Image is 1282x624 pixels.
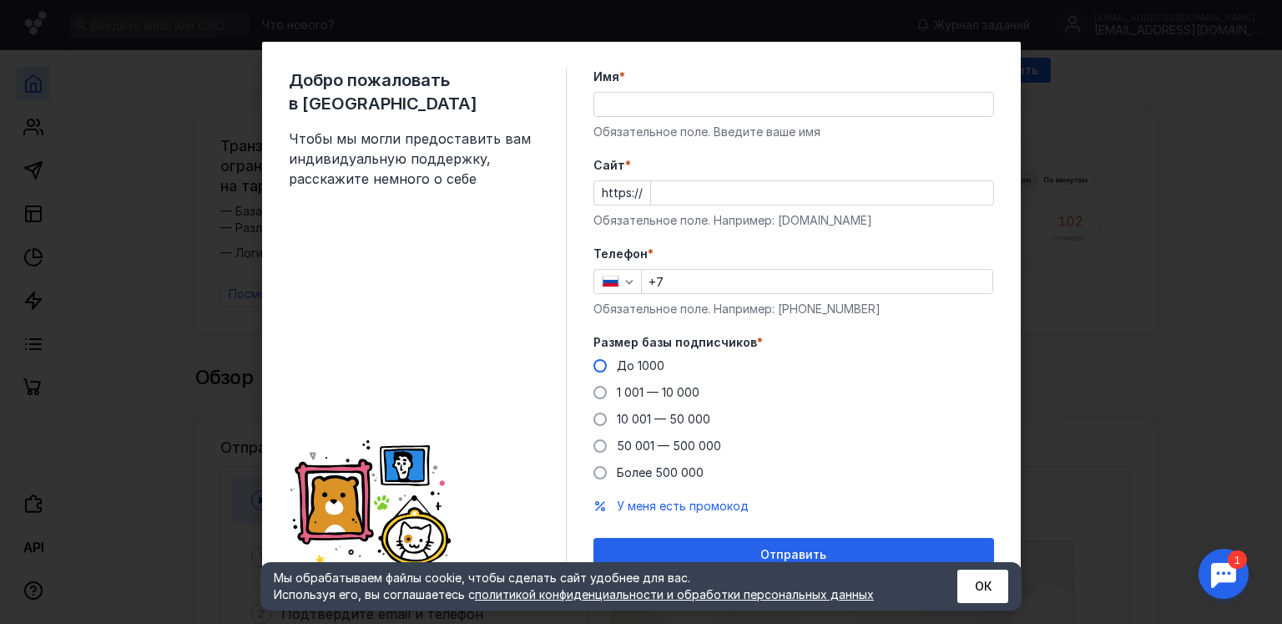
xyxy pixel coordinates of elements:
[760,548,826,562] span: Отправить
[593,334,757,351] span: Размер базы подписчиков
[617,412,710,426] span: 10 001 — 50 000
[617,385,699,399] span: 1 001 — 10 000
[593,157,625,174] span: Cайт
[593,538,994,571] button: Отправить
[957,570,1008,603] button: ОК
[617,499,749,513] span: У меня есть промокод
[617,465,704,479] span: Более 500 000
[593,68,619,85] span: Имя
[274,570,916,603] div: Мы обрабатываем файлы cookie, чтобы сделать сайт удобнее для вас. Используя его, вы соглашаетесь c
[617,358,664,373] span: До 1000
[593,246,648,262] span: Телефон
[475,587,874,601] a: политикой конфиденциальности и обработки персональных данных
[617,498,749,515] button: У меня есть промокод
[593,212,994,229] div: Обязательное поле. Например: [DOMAIN_NAME]
[617,439,721,453] span: 50 001 — 500 000
[289,129,539,189] span: Чтобы мы могли предоставить вам индивидуальную поддержку, расскажите немного о себе
[593,301,994,317] div: Обязательное поле. Например: [PHONE_NUMBER]
[38,10,57,28] div: 1
[593,124,994,140] div: Обязательное поле. Введите ваше имя
[289,68,539,115] span: Добро пожаловать в [GEOGRAPHIC_DATA]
